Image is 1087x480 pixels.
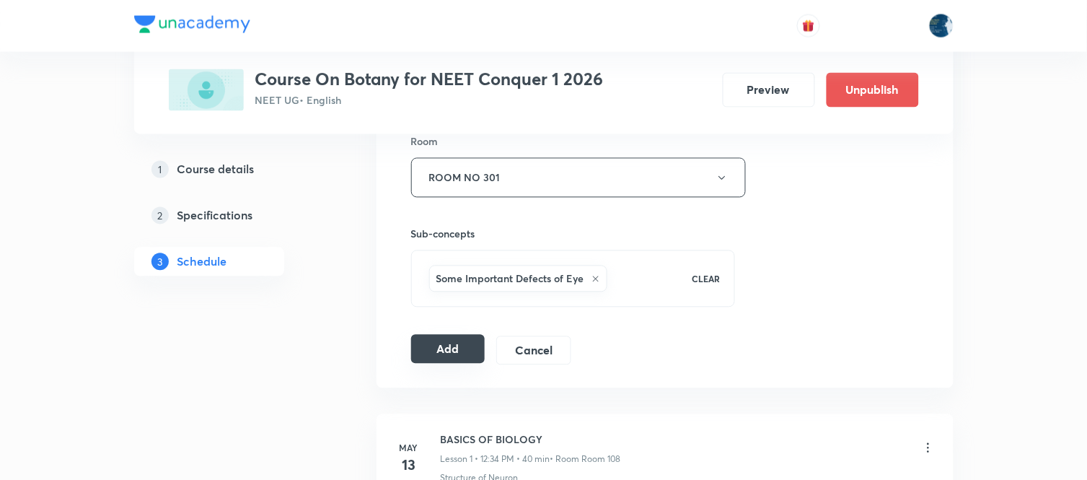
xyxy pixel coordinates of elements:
img: DF607A38-B485-49BA-9296-08846893DBAB_plus.png [169,69,244,111]
h3: Course On Botany for NEET Conquer 1 2026 [255,69,604,90]
h6: BASICS OF BIOLOGY [441,432,621,448]
button: avatar [797,14,820,38]
a: 1Course details [134,155,330,184]
p: 2 [151,207,169,224]
h6: Room [411,134,439,149]
h4: 13 [395,455,423,476]
img: Lokeshwar Chiluveru [929,14,954,38]
h5: Course details [177,161,255,178]
h6: May [395,442,423,455]
p: 1 [151,161,169,178]
h5: Specifications [177,207,253,224]
p: • Room Room 108 [550,453,621,466]
p: 3 [151,253,169,271]
h6: Sub-concepts [411,227,736,242]
button: Add [411,335,485,364]
p: NEET UG • English [255,93,604,108]
button: Preview [723,73,815,108]
a: 2Specifications [134,201,330,230]
button: ROOM NO 301 [411,158,746,198]
img: Company Logo [134,16,250,33]
a: Company Logo [134,16,250,37]
img: avatar [802,19,815,32]
p: Lesson 1 • 12:34 PM • 40 min [441,453,550,466]
h6: Some Important Defects of Eye [436,271,584,287]
h5: Schedule [177,253,227,271]
p: CLEAR [692,273,720,286]
button: Unpublish [827,73,919,108]
button: Cancel [496,336,571,365]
